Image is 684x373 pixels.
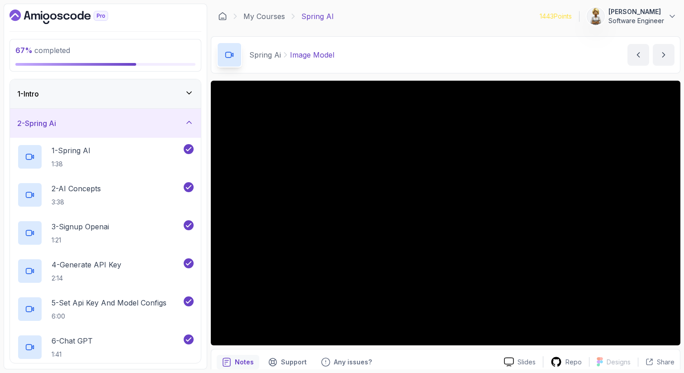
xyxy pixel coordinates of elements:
[10,109,201,138] button: 2-Spring Ai
[587,7,677,25] button: user profile image[PERSON_NAME]Software Engineer
[540,12,572,21] p: 1443 Points
[607,358,631,367] p: Designs
[17,144,194,170] button: 1-Spring AI1:38
[281,358,307,367] p: Support
[17,334,194,360] button: 6-Chat GPT1:41
[52,221,109,232] p: 3 - Signup Openai
[497,357,543,367] a: Slides
[10,79,201,108] button: 1-Intro
[52,198,101,207] p: 3:38
[565,358,582,367] p: Repo
[235,358,254,367] p: Notes
[334,358,372,367] p: Any issues?
[52,350,93,359] p: 1:41
[587,8,604,25] img: user profile image
[608,16,664,25] p: Software Engineer
[211,81,680,345] iframe: 10 - Image Model
[52,183,101,194] p: 2 - AI Concepts
[52,236,109,245] p: 1:21
[17,88,39,99] h3: 1 - Intro
[217,355,259,369] button: notes button
[17,118,56,129] h3: 2 - Spring Ai
[301,11,334,22] p: Spring AI
[316,355,377,369] button: Feedback button
[52,160,90,169] p: 1:38
[249,49,281,60] p: Spring Ai
[52,297,166,308] p: 5 - Set Api Key And Model Configs
[608,7,664,16] p: [PERSON_NAME]
[15,46,33,55] span: 67 %
[15,46,70,55] span: completed
[653,44,674,66] button: next content
[263,355,312,369] button: Support button
[52,312,166,321] p: 6:00
[657,358,674,367] p: Share
[518,358,536,367] p: Slides
[243,11,285,22] a: My Courses
[543,356,589,368] a: Repo
[17,258,194,284] button: 4-Generate API Key2:14
[218,12,227,21] a: Dashboard
[638,358,674,367] button: Share
[52,335,93,346] p: 6 - Chat GPT
[290,49,334,60] p: Image Model
[17,296,194,322] button: 5-Set Api Key And Model Configs6:00
[52,145,90,156] p: 1 - Spring AI
[17,220,194,246] button: 3-Signup Openai1:21
[9,10,129,24] a: Dashboard
[52,259,121,270] p: 4 - Generate API Key
[17,182,194,208] button: 2-AI Concepts3:38
[52,274,121,283] p: 2:14
[627,44,649,66] button: previous content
